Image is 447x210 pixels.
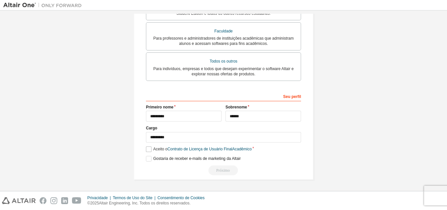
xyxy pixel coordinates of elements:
[153,156,241,161] font: Gostaria de receber e-mails de marketing da Altair
[99,201,190,205] font: Altair Engineering, Inc. Todos os direitos reservados.
[168,147,232,151] font: Contrato de Licença de Usuário Final
[225,105,247,109] font: Sobrenome
[146,105,173,109] font: Primeiro nome
[61,197,68,204] img: linkedin.svg
[50,197,57,204] img: instagram.svg
[90,201,99,205] font: 2025
[40,197,46,204] img: facebook.svg
[146,165,301,175] div: Leia e aceite o CLUF para continuar
[146,126,157,130] font: Cargo
[232,147,252,151] font: Acadêmico
[153,147,167,151] font: Aceito o
[87,196,108,200] font: Privacidade
[152,6,295,16] font: Para alunos atualmente matriculados que desejam acessar o pacote gratuito Altair Student Edition ...
[153,36,294,46] font: Para professores e administradores de instituições acadêmicas que administram alunos e acessam so...
[2,197,36,204] img: altair_logo.svg
[210,59,238,64] font: Todos os outros
[283,94,301,99] font: Seu perfil
[153,67,294,76] font: Para indivíduos, empresas e todos que desejam experimentar o software Altair e explorar nossas of...
[113,196,152,200] font: Termos de Uso do Site
[87,201,90,205] font: ©
[157,196,205,200] font: Consentimento de Cookies
[72,197,81,204] img: youtube.svg
[214,29,233,33] font: Faculdade
[3,2,85,9] img: Altair Um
